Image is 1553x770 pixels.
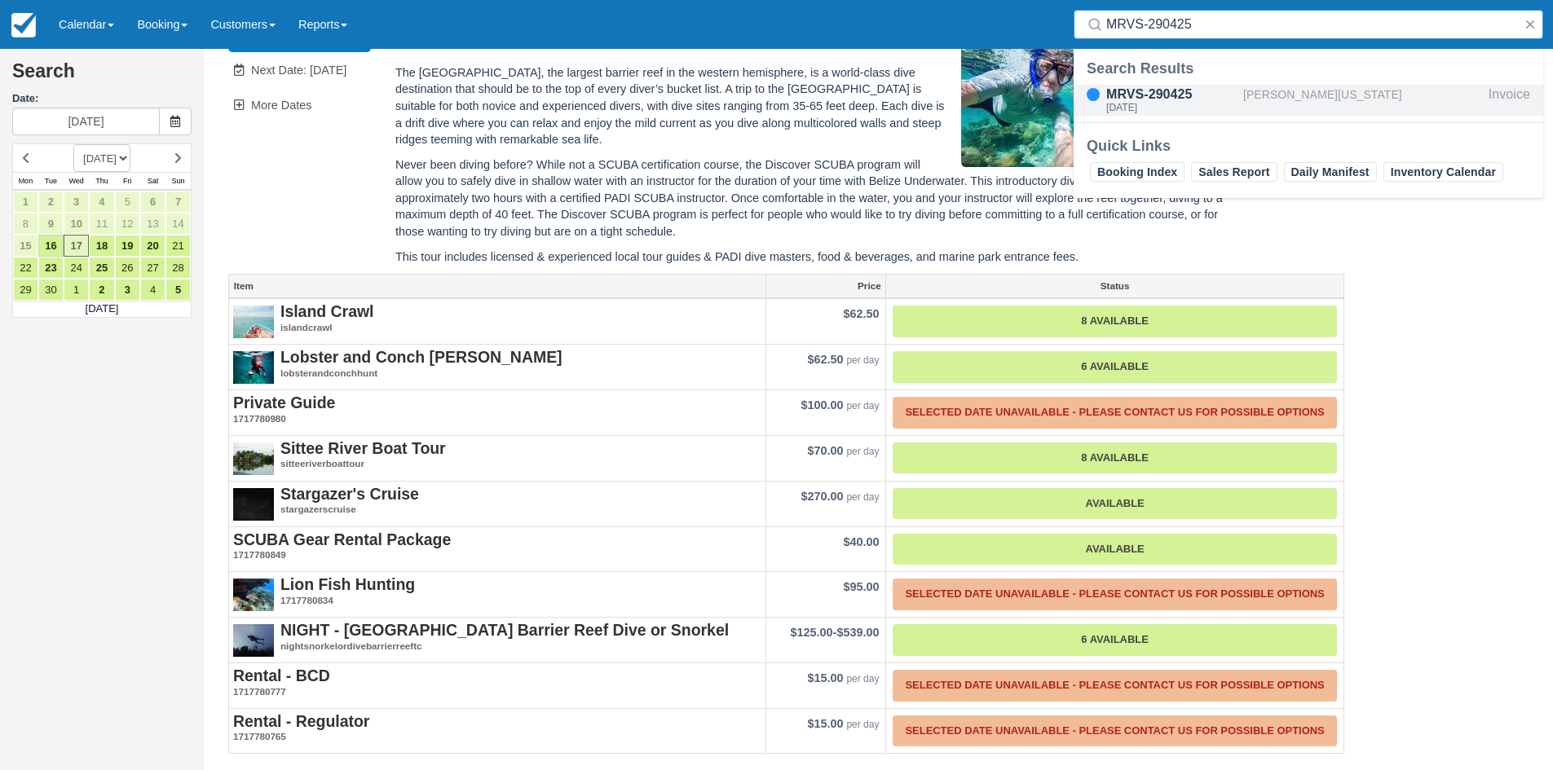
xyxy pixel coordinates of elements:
[801,490,843,503] span: $270.00
[1074,85,1543,116] a: MRVS-290425[DATE][PERSON_NAME][US_STATE]Invoice
[1191,162,1277,182] a: Sales Report
[165,213,191,235] a: 14
[12,61,192,91] h2: Search
[233,667,761,698] a: Rental - BCD1717780777
[280,621,729,639] strong: NIGHT - [GEOGRAPHIC_DATA] Barrier Reef Dive or Snorkel
[64,279,89,301] a: 1
[13,213,38,235] a: 8
[233,412,761,426] em: 1717780980
[807,717,843,730] span: $15.00
[12,91,192,107] label: Date:
[893,488,1336,520] a: Available
[843,535,879,548] span: $40.00
[233,349,761,380] a: Lobster and Conch [PERSON_NAME]lobsterandconchhunt
[791,626,880,639] span: -
[140,235,165,257] a: 20
[13,279,38,301] a: 29
[115,173,140,191] th: Fri
[89,257,114,279] a: 25
[251,99,311,112] span: More Dates
[846,491,879,503] em: per day
[843,580,879,593] span: $95.00
[233,503,761,517] em: stargazerscruise
[791,626,833,639] span: $125.00
[893,624,1336,656] a: 6 Available
[13,301,192,318] td: [DATE]
[893,579,1336,610] a: Selected Date Unavailable - Please contact us for possible options
[233,594,761,608] em: 1717780834
[233,303,274,344] img: S305-1
[233,530,451,548] strong: SCUBA Gear Rental Package
[233,394,335,411] strong: Private Guide
[38,279,64,301] a: 30
[11,13,36,37] img: checkfront-main-nav-mini-logo.png
[233,576,274,617] img: S62-1
[89,191,114,213] a: 4
[1106,10,1517,39] input: Search ( / )
[843,307,879,320] span: $62.50
[395,64,1226,148] p: The [GEOGRAPHIC_DATA], the largest barrier reef in the western hemisphere, is a world-class dive ...
[766,275,886,297] a: Price
[233,457,761,471] em: sitteeriverboattour
[140,173,165,191] th: Sat
[233,640,761,653] em: nightsnorkelordivebarrierreeftc
[229,275,765,297] a: Item
[165,235,191,257] a: 21
[228,54,371,87] a: Next Date: [DATE]
[961,26,1149,167] img: M295-1
[64,257,89,279] a: 24
[280,485,419,503] strong: Stargazer's Cruise
[115,191,140,213] a: 5
[836,626,879,639] span: $539.00
[893,715,1336,747] a: Selected Date Unavailable - Please contact us for possible options
[893,306,1336,337] a: 8 Available
[13,173,38,191] th: Mon
[233,548,761,562] em: 1717780849
[89,213,114,235] a: 11
[13,257,38,279] a: 22
[233,349,274,389] img: S306-1
[886,275,1343,297] a: Status
[846,400,879,411] em: per day
[13,235,38,257] a: 15
[38,213,64,235] a: 9
[233,730,761,744] em: 1717780765
[13,191,38,213] a: 1
[89,235,114,257] a: 18
[140,279,165,301] a: 4
[846,354,879,366] em: per day
[115,257,140,279] a: 26
[233,667,330,684] strong: Rental - BCD
[233,367,761,381] em: lobsterandconchhunt
[233,440,761,471] a: Sittee River Boat Toursitteeriverboattour
[1087,59,1530,78] div: Search Results
[64,173,89,191] th: Wed
[115,235,140,257] a: 19
[395,249,1226,266] p: This tour includes licensed & experienced local tour guides & PADI dive masters, food & beverages...
[38,257,64,279] a: 23
[165,279,191,301] a: 5
[89,279,114,301] a: 2
[140,257,165,279] a: 27
[38,235,64,257] a: 16
[280,439,446,457] strong: Sittee River Boat Tour
[1106,85,1237,104] div: MRVS-290425
[280,575,415,593] strong: Lion Fish Hunting
[395,156,1226,240] p: Never been diving before? While not a SCUBA certification course, the Discover SCUBA program will...
[280,348,563,366] strong: Lobster and Conch [PERSON_NAME]
[1087,136,1530,156] div: Quick Links
[1243,85,1482,116] div: [PERSON_NAME][US_STATE]
[233,576,761,607] a: Lion Fish Hunting1717780834
[140,191,165,213] a: 6
[846,719,879,730] em: per day
[165,173,191,191] th: Sun
[233,303,761,334] a: Island Crawlislandcrawl
[233,486,761,517] a: Stargazer's Cruisestargazerscruise
[233,622,761,653] a: NIGHT - [GEOGRAPHIC_DATA] Barrier Reef Dive or Snorkelnightsnorkelordivebarrierreeftc
[233,713,761,744] a: Rental - Regulator1717780765
[801,398,843,411] span: $100.00
[233,712,369,730] strong: Rental - Regulator
[893,442,1336,474] a: 8 Available
[233,531,761,562] a: SCUBA Gear Rental Package1717780849
[115,213,140,235] a: 12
